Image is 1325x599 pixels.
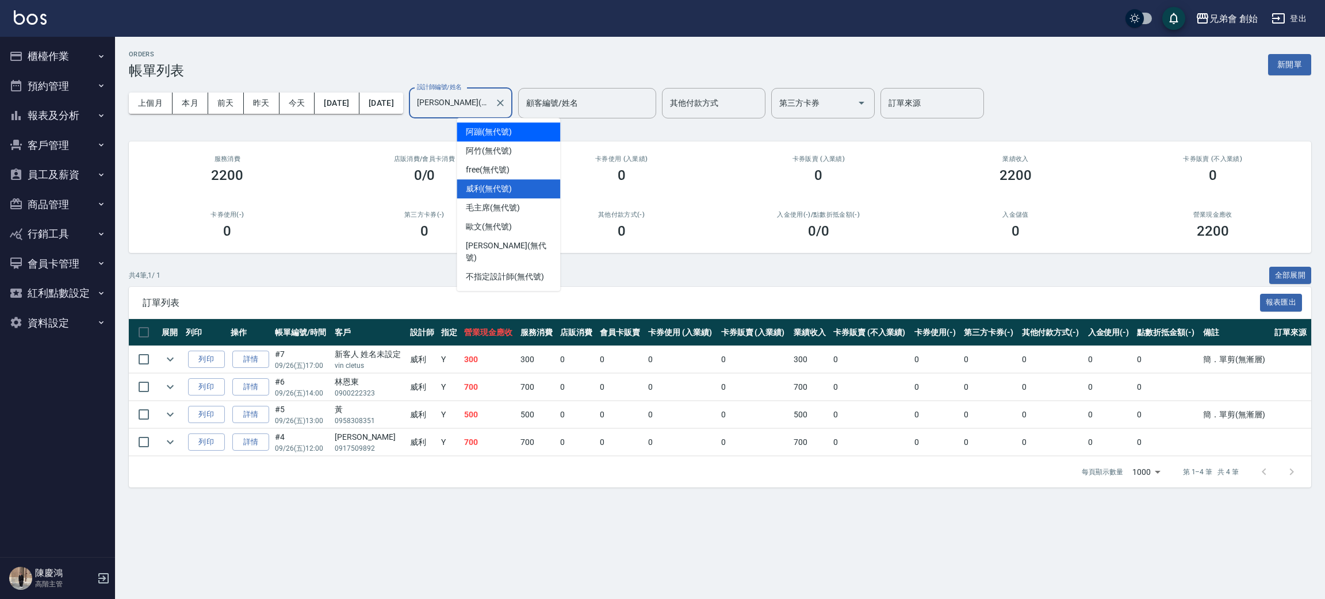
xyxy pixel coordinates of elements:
[1128,456,1165,487] div: 1000
[1085,429,1135,456] td: 0
[223,223,231,239] h3: 0
[492,95,508,111] button: Clear
[279,93,315,114] button: 今天
[272,429,332,456] td: #4
[1268,54,1311,75] button: 新開單
[143,155,312,163] h3: 服務消費
[5,71,110,101] button: 預約管理
[335,376,404,388] div: 林恩東
[272,319,332,346] th: 帳單編號/時間
[852,94,871,112] button: Open
[557,429,597,456] td: 0
[438,374,461,401] td: Y
[438,319,461,346] th: 指定
[597,374,645,401] td: 0
[162,406,179,423] button: expand row
[1260,297,1303,308] a: 報表匯出
[466,271,543,283] span: 不指定設計師 (無代號)
[1134,401,1200,428] td: 0
[537,155,706,163] h2: 卡券使用 (入業績)
[1019,346,1085,373] td: 0
[1268,59,1311,70] a: 新開單
[272,346,332,373] td: #7
[420,223,428,239] h3: 0
[518,346,557,373] td: 300
[5,160,110,190] button: 員工及薪資
[718,319,791,346] th: 卡券販賣 (入業績)
[438,346,461,373] td: Y
[188,378,225,396] button: 列印
[1019,319,1085,346] th: 其他付款方式(-)
[335,388,404,398] p: 0900222323
[830,319,912,346] th: 卡券販賣 (不入業績)
[461,401,518,428] td: 500
[461,319,518,346] th: 營業現金應收
[961,374,1018,401] td: 0
[162,378,179,396] button: expand row
[188,351,225,368] button: 列印
[466,145,512,157] span: 阿竹 (無代號)
[1209,11,1258,26] div: 兄弟會 創始
[9,567,32,590] img: Person
[5,249,110,279] button: 會員卡管理
[211,167,243,183] h3: 2200
[417,83,462,91] label: 設計師編號/姓名
[830,374,912,401] td: 0
[275,443,329,454] p: 09/26 (五) 12:00
[1082,467,1123,477] p: 每頁顯示數量
[129,63,184,79] h3: 帳單列表
[335,431,404,443] div: [PERSON_NAME]
[461,374,518,401] td: 700
[129,51,184,58] h2: ORDERS
[275,360,329,371] p: 09/26 (五) 17:00
[275,388,329,398] p: 09/26 (五) 14:00
[618,223,626,239] h3: 0
[438,401,461,428] td: Y
[597,319,645,346] th: 會員卡販賣
[961,346,1018,373] td: 0
[407,374,438,401] td: 威利
[244,93,279,114] button: 昨天
[183,319,228,346] th: 列印
[5,41,110,71] button: 櫃檯作業
[557,346,597,373] td: 0
[1200,346,1271,373] td: 簡．單剪(無漸層)
[340,155,510,163] h2: 店販消費 /會員卡消費
[188,406,225,424] button: 列印
[912,374,961,401] td: 0
[272,374,332,401] td: #6
[5,130,110,160] button: 客戶管理
[272,401,332,428] td: #5
[1267,8,1311,29] button: 登出
[645,429,718,456] td: 0
[35,567,94,579] h5: 陳慶鴻
[912,429,961,456] td: 0
[129,93,173,114] button: 上個月
[1085,401,1135,428] td: 0
[1128,155,1297,163] h2: 卡券販賣 (不入業績)
[14,10,47,25] img: Logo
[1134,346,1200,373] td: 0
[645,401,718,428] td: 0
[961,401,1018,428] td: 0
[931,211,1101,218] h2: 入金儲值
[830,429,912,456] td: 0
[718,374,791,401] td: 0
[791,319,830,346] th: 業績收入
[961,319,1018,346] th: 第三方卡券(-)
[557,319,597,346] th: 店販消費
[557,401,597,428] td: 0
[1000,167,1032,183] h3: 2200
[5,101,110,130] button: 報表及分析
[1260,294,1303,312] button: 報表匯出
[129,270,160,281] p: 共 4 筆, 1 / 1
[466,164,510,176] span: free (無代號)
[232,433,269,451] a: 詳情
[1134,429,1200,456] td: 0
[1128,211,1297,218] h2: 營業現金應收
[645,346,718,373] td: 0
[315,93,359,114] button: [DATE]
[232,378,269,396] a: 詳情
[5,278,110,308] button: 紅利點數設定
[1209,167,1217,183] h3: 0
